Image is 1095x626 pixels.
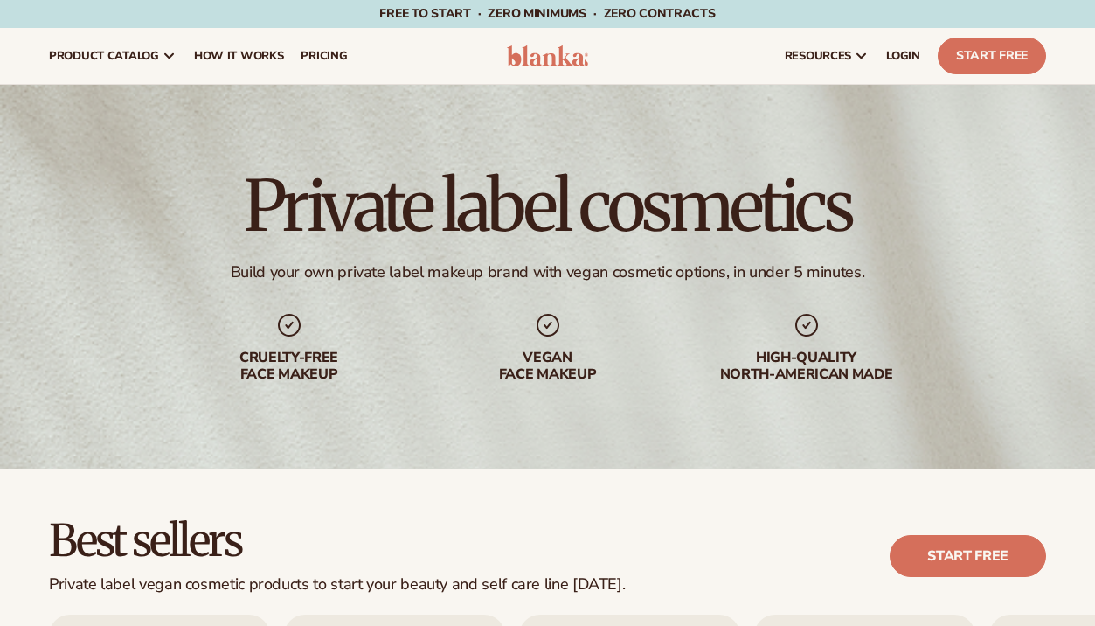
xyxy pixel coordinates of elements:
[890,535,1046,577] a: Start free
[177,350,401,383] div: Cruelty-free face makeup
[507,45,589,66] img: logo
[49,518,625,565] h2: Best sellers
[231,262,865,282] div: Build your own private label makeup brand with vegan cosmetic options, in under 5 minutes.
[49,575,625,595] div: Private label vegan cosmetic products to start your beauty and self care line [DATE].
[776,28,877,84] a: resources
[785,49,851,63] span: resources
[436,350,660,383] div: Vegan face makeup
[185,28,293,84] a: How It Works
[379,5,715,22] span: Free to start · ZERO minimums · ZERO contracts
[938,38,1046,74] a: Start Free
[877,28,929,84] a: LOGIN
[49,49,159,63] span: product catalog
[886,49,920,63] span: LOGIN
[40,28,185,84] a: product catalog
[194,49,284,63] span: How It Works
[244,171,851,241] h1: Private label cosmetics
[695,350,918,383] div: High-quality North-american made
[292,28,356,84] a: pricing
[301,49,347,63] span: pricing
